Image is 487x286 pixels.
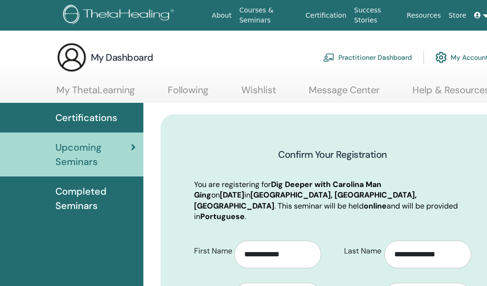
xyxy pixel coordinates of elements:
a: Practitioner Dashboard [323,47,412,68]
h3: My Dashboard [91,51,153,64]
a: Store [445,7,470,24]
img: cog.svg [435,49,447,66]
h3: Confirm Your Registration [194,148,471,161]
img: chalkboard-teacher.svg [323,53,335,62]
img: logo.png [63,5,177,26]
a: Following [168,84,208,103]
a: Message Center [309,84,379,103]
a: Certification [302,7,350,24]
a: My ThetaLearning [56,84,135,103]
label: First Name [187,242,234,260]
b: [GEOGRAPHIC_DATA], [GEOGRAPHIC_DATA], [GEOGRAPHIC_DATA] [194,190,417,210]
a: Success Stories [350,1,403,29]
b: Portuguese [200,211,245,221]
span: Upcoming Seminars [55,140,131,169]
span: Certifications [55,110,117,125]
span: Completed Seminars [55,184,136,213]
a: Wishlist [241,84,276,103]
b: Dig Deeper with Carolina Man Ging [194,179,381,200]
a: Courses & Seminars [236,1,302,29]
a: About [208,7,235,24]
img: generic-user-icon.jpg [56,42,87,73]
b: online [364,201,387,211]
a: Resources [403,7,445,24]
b: [DATE] [220,190,244,200]
label: Last Name [337,242,384,260]
p: You are registering for on in . This seminar will be held and will be provided in . [194,179,471,222]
